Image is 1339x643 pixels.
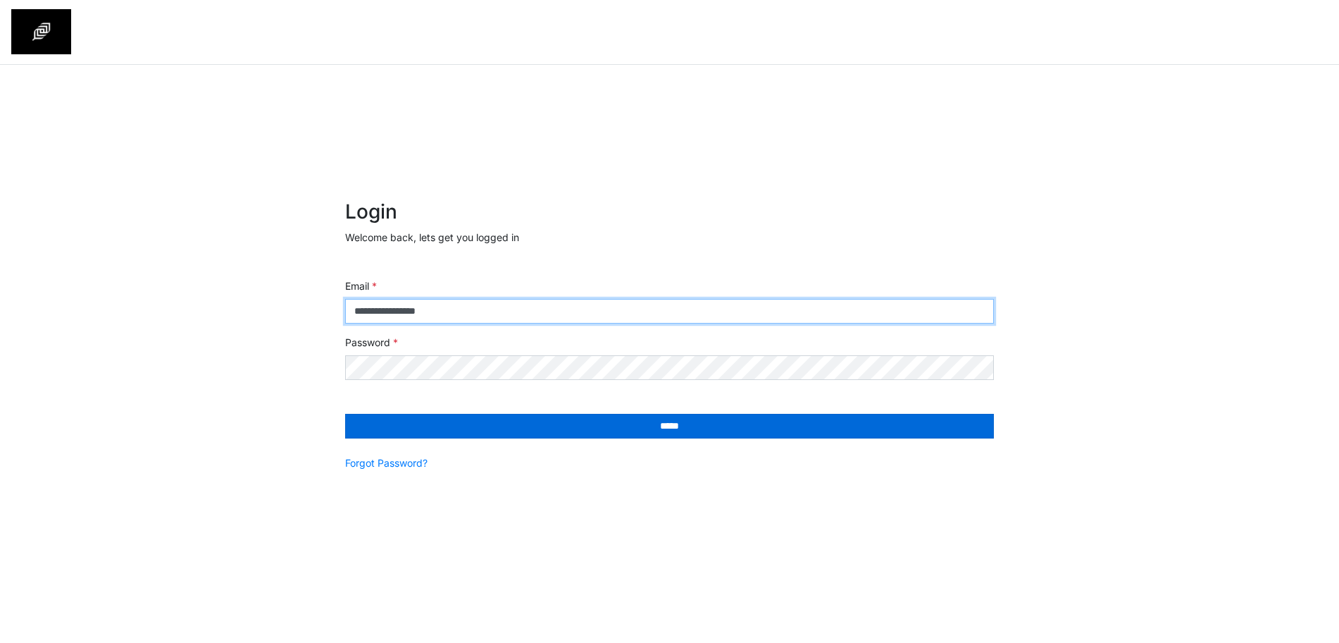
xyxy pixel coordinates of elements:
a: Forgot Password? [345,455,428,470]
h2: Login [345,200,994,224]
label: Email [345,278,377,293]
p: Welcome back, lets get you logged in [345,230,994,245]
img: spp logo [11,9,71,54]
label: Password [345,335,398,350]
